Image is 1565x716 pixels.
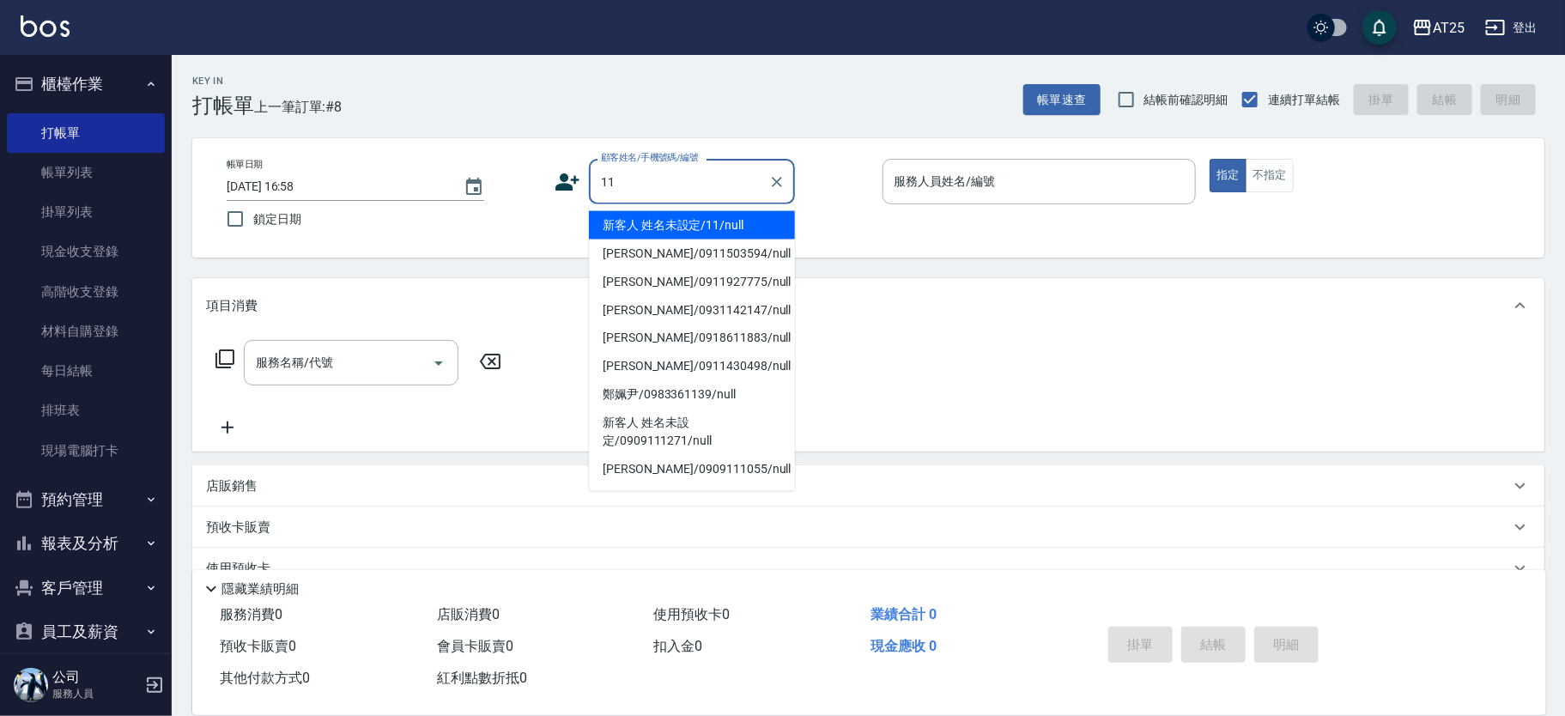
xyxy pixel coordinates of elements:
span: 連續打單結帳 [1268,91,1340,109]
a: 打帳單 [7,113,165,153]
li: 鄭姵尹/0983361139/null [589,381,795,410]
label: 帳單日期 [227,158,263,171]
p: 隱藏業績明細 [221,580,299,598]
button: Open [425,349,452,377]
div: 店販銷售 [192,465,1544,507]
h2: Key In [192,76,254,87]
a: 現金收支登錄 [7,232,165,271]
li: [PERSON_NAME]/0911430498/null [589,353,795,381]
span: 店販消費 0 [437,606,500,622]
li: 無名字/0937731103/null [589,484,795,513]
li: [PERSON_NAME]/0931142147/null [589,296,795,325]
li: [PERSON_NAME]/0911503594/null [589,240,795,268]
button: Clear [765,170,789,194]
div: 項目消費 [192,278,1544,333]
button: 預約管理 [7,477,165,522]
h5: 公司 [52,669,140,686]
p: 預收卡販賣 [206,519,270,537]
button: 登出 [1478,12,1544,44]
button: 員工及薪資 [7,610,165,654]
span: 會員卡販賣 0 [437,638,513,654]
p: 項目消費 [206,297,258,315]
a: 材料自購登錄 [7,312,165,351]
span: 現金應收 0 [870,638,937,654]
p: 服務人員 [52,686,140,701]
span: 服務消費 0 [220,606,282,622]
a: 掛單列表 [7,192,165,232]
button: AT25 [1405,10,1471,46]
li: 新客人 姓名未設定/11/null [589,211,795,240]
li: 新客人 姓名未設定/0909111271/null [589,410,795,456]
span: 上一筆訂單:#8 [254,96,343,118]
a: 每日結帳 [7,351,165,391]
input: YYYY/MM/DD hh:mm [227,173,446,201]
span: 紅利點數折抵 0 [437,670,527,686]
button: 客戶管理 [7,566,165,610]
li: [PERSON_NAME]/0918611883/null [589,325,795,353]
span: 鎖定日期 [253,210,301,228]
div: 使用預收卡 [192,548,1544,589]
button: 帳單速查 [1023,84,1101,116]
li: [PERSON_NAME]/0909111055/null [589,456,795,484]
div: 預收卡販賣 [192,507,1544,548]
span: 其他付款方式 0 [220,670,310,686]
span: 扣入金 0 [654,638,703,654]
button: 櫃檯作業 [7,62,165,106]
a: 現場電腦打卡 [7,431,165,470]
span: 結帳前確認明細 [1144,91,1228,109]
li: [PERSON_NAME]/0911927775/null [589,268,795,296]
img: Logo [21,15,70,37]
img: Person [14,668,48,702]
h3: 打帳單 [192,94,254,118]
span: 業績合計 0 [870,606,937,622]
label: 顧客姓名/手機號碼/編號 [601,151,699,164]
span: 使用預收卡 0 [654,606,731,622]
p: 店販銷售 [206,477,258,495]
a: 高階收支登錄 [7,272,165,312]
button: 不指定 [1246,159,1294,192]
button: 指定 [1210,159,1247,192]
span: 預收卡販賣 0 [220,638,296,654]
a: 排班表 [7,391,165,430]
button: Choose date, selected date is 2025-08-19 [453,167,494,208]
div: AT25 [1433,17,1465,39]
a: 帳單列表 [7,153,165,192]
button: 報表及分析 [7,521,165,566]
p: 使用預收卡 [206,560,270,578]
button: save [1362,10,1397,45]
